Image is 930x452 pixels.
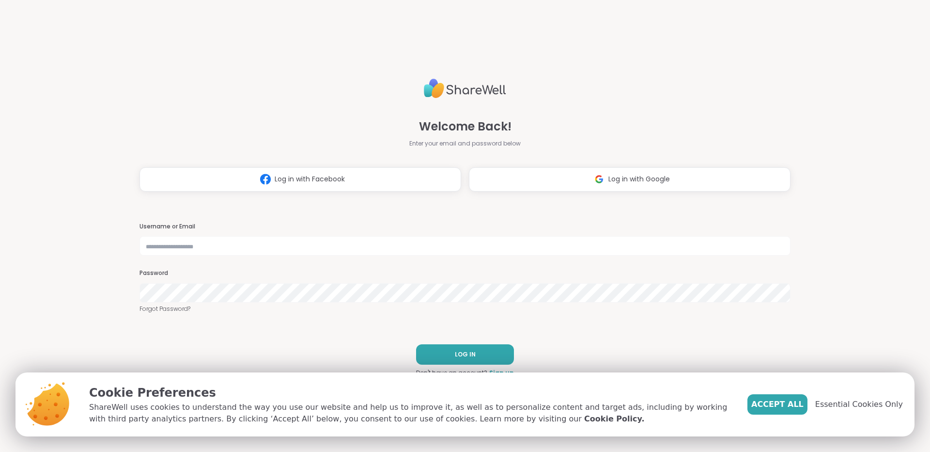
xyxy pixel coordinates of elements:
button: LOG IN [416,344,514,365]
span: Essential Cookies Only [815,399,903,410]
img: ShareWell Logomark [590,170,608,188]
button: Log in with Google [469,167,790,192]
img: ShareWell Logomark [256,170,275,188]
p: Cookie Preferences [89,384,732,402]
h3: Password [139,269,790,277]
p: ShareWell uses cookies to understand the way you use our website and help us to improve it, as we... [89,402,732,425]
a: Sign up [489,369,514,377]
a: Cookie Policy. [584,413,644,425]
span: LOG IN [455,350,476,359]
span: Welcome Back! [419,118,511,135]
img: ShareWell Logo [424,75,506,102]
h3: Username or Email [139,223,790,231]
span: Don't have an account? [416,369,487,377]
span: Log in with Facebook [275,174,345,184]
span: Accept All [751,399,804,410]
a: Forgot Password? [139,305,790,313]
span: Enter your email and password below [409,139,521,148]
button: Log in with Facebook [139,167,461,192]
span: Log in with Google [608,174,670,184]
button: Accept All [747,394,807,415]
